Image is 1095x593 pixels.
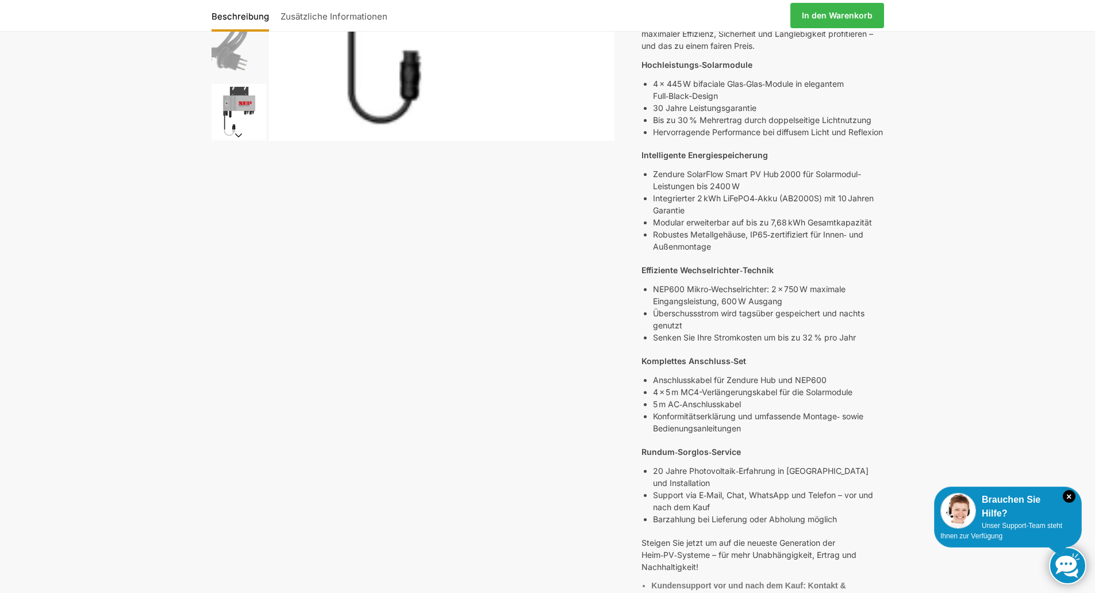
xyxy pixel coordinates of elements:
strong: Effiziente Wechselrichter‑Technik [641,265,774,275]
p: Zendure SolarFlow Smart PV Hub 2000 für Solarmodul-Leistungen bis 2400 W [653,168,883,192]
button: Next slide [212,129,266,141]
strong: Rundum‑Sorglos‑Service [641,447,740,457]
p: Integrierter 2 kWh LiFePO4‑Akku (AB2000S) mit 10 Jahren Garantie [653,192,883,216]
strong: Hochleistungs‑Solarmodule [641,60,752,70]
p: Barzahlung bei Lieferung oder Abholung möglich [653,513,883,525]
span: Unser Support-Team steht Ihnen zur Verfügung [940,522,1062,540]
li: 6 / 7 [209,82,266,140]
li: 7 / 7 [209,140,266,197]
p: 4 × 445 W bifaciale Glas‑Glas‑Module in elegantem Full‑Black-Design [653,78,883,102]
a: In den Warenkorb [790,3,884,28]
strong: Komplettes Anschluss‑Set [641,356,746,366]
p: Konformitätserklärung und umfassende Montage‑ sowie Bedienungsanleitungen [653,410,883,434]
i: Schließen [1063,490,1075,503]
p: Steigen Sie jetzt um auf die neueste Generation der Heim‑PV‑Systeme – für mehr Unabhängigkeit, Er... [641,537,883,573]
strong: Intelligente Energiespeicherung [641,150,768,160]
p: 20 Jahre Photovoltaik‑Erfahrung in [GEOGRAPHIC_DATA] und Installation [653,465,883,489]
a: Beschreibung [212,2,275,29]
div: Brauchen Sie Hilfe? [940,493,1075,521]
img: Customer service [940,493,976,529]
p: Support via E‑Mail, Chat, WhatsApp und Telefon – vor und nach dem Kauf [653,489,883,513]
a: Zusätzliche Informationen [275,2,393,29]
p: Senken Sie Ihre Stromkosten um bis zu 32 % pro Jahr [653,331,883,343]
p: Überschussstrom wird tagsüber gespeichert und nachts genutzt [653,307,883,331]
p: 5 m AC‑Anschlusskabel [653,398,883,410]
img: nep-microwechselrichter-600w [212,84,266,139]
img: Anschlusskabel-3meter_schweizer-stecker [212,26,266,81]
p: 30 Jahre Leistungsgarantie [653,102,883,114]
p: Robustes Metallgehäuse, IP65‑zertifiziert für Innen‑ und Außenmontage [653,228,883,252]
p: NEP600 Mikro-Wechselrichter: 2 × 750 W maximale Eingangsleistung, 600 W Ausgang [653,283,883,307]
p: Bis zu 30 % Mehrertrag durch doppelseitige Lichtnutzung [653,114,883,126]
p: Modular erweiterbar auf bis zu 7,68 kWh Gesamtkapazität [653,216,883,228]
li: 5 / 7 [209,25,266,82]
span: Kundensupport vor und nach dem Kauf: [651,581,805,590]
p: Anschlusskabel für Zendure Hub und NEP600 [653,374,883,386]
p: 4 × 5 m MC4-Verlängerungskabel für die Solarmodule [653,386,883,398]
p: Hervorragende Performance bei diffusem Licht und Reflexion [653,126,883,138]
